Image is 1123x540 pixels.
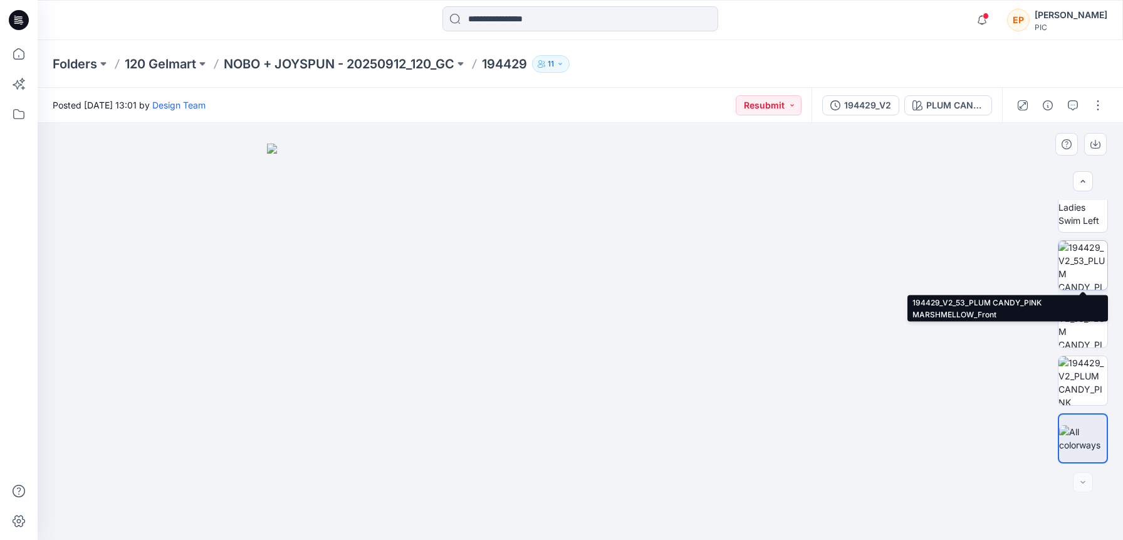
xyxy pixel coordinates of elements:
[1058,241,1107,290] img: 194429_V2_53_PLUM CANDY_PINK MARSHMELLOW_Front
[1058,299,1107,347] img: 194429_V2_53_PLUM CANDY_PINK MARSHMELLOW_Left
[548,57,554,71] p: 11
[844,98,891,112] div: 194429_V2
[1059,425,1107,452] img: All colorways
[1058,356,1107,405] img: 194429_V2_PLUM CANDY_PINK MARSHMELLOW_Back
[152,100,206,110] a: Design Team
[904,95,992,115] button: PLUM CANDY_PINK MARSHMELLOW
[53,55,97,73] a: Folders
[532,55,570,73] button: 11
[53,98,206,112] span: Posted [DATE] 13:01 by
[1007,9,1030,31] div: EP
[822,95,899,115] button: 194429_V2
[1038,95,1058,115] button: Details
[224,55,454,73] a: NOBO + JOYSPUN - 20250912_120_GC
[1035,8,1107,23] div: [PERSON_NAME]
[125,55,196,73] a: 120 Gelmart
[926,98,984,112] div: PLUM CANDY_PINK MARSHMELLOW
[482,55,527,73] p: 194429
[1058,188,1107,227] img: WMT Ladies Swim Left
[1035,23,1107,32] div: PIC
